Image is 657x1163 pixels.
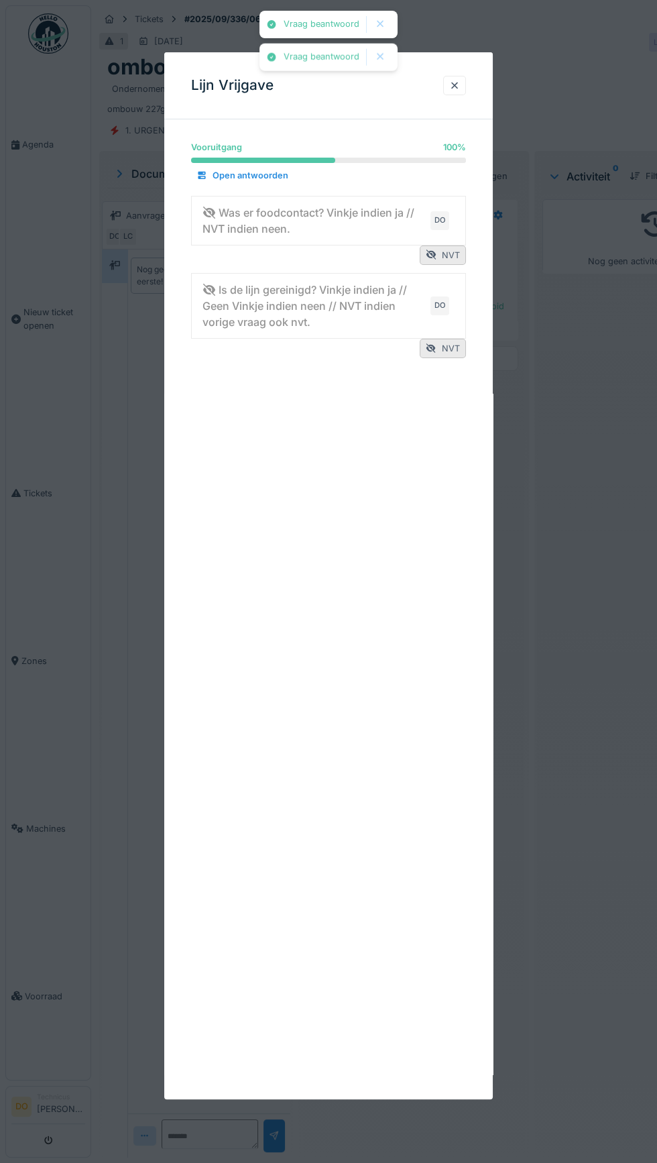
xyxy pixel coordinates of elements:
div: Open antwoorden [191,166,294,184]
div: Is de lijn gereinigd? Vinkje indien ja // Geen Vinkje indien neen // NVT indien vorige vraag ook ... [202,282,425,330]
progress: 100 % [191,158,466,163]
div: DO [430,296,449,315]
div: Was er foodcontact? Vinkje indien ja // NVT indien neen. [202,205,425,237]
div: Vooruitgang [191,141,242,154]
h3: Lijn Vrijgave [191,77,274,94]
div: NVT [420,339,466,358]
div: Vraag beantwoord [284,52,359,63]
div: 100 % [443,141,466,154]
div: DO [430,211,449,230]
summary: Is de lijn gereinigd? Vinkje indien ja // Geen Vinkje indien neen // NVT indien vorige vraag ook ... [197,279,460,333]
div: NVT [420,245,466,265]
div: Vraag beantwoord [284,19,359,30]
summary: Was er foodcontact? Vinkje indien ja // NVT indien neen.DO [197,202,460,239]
